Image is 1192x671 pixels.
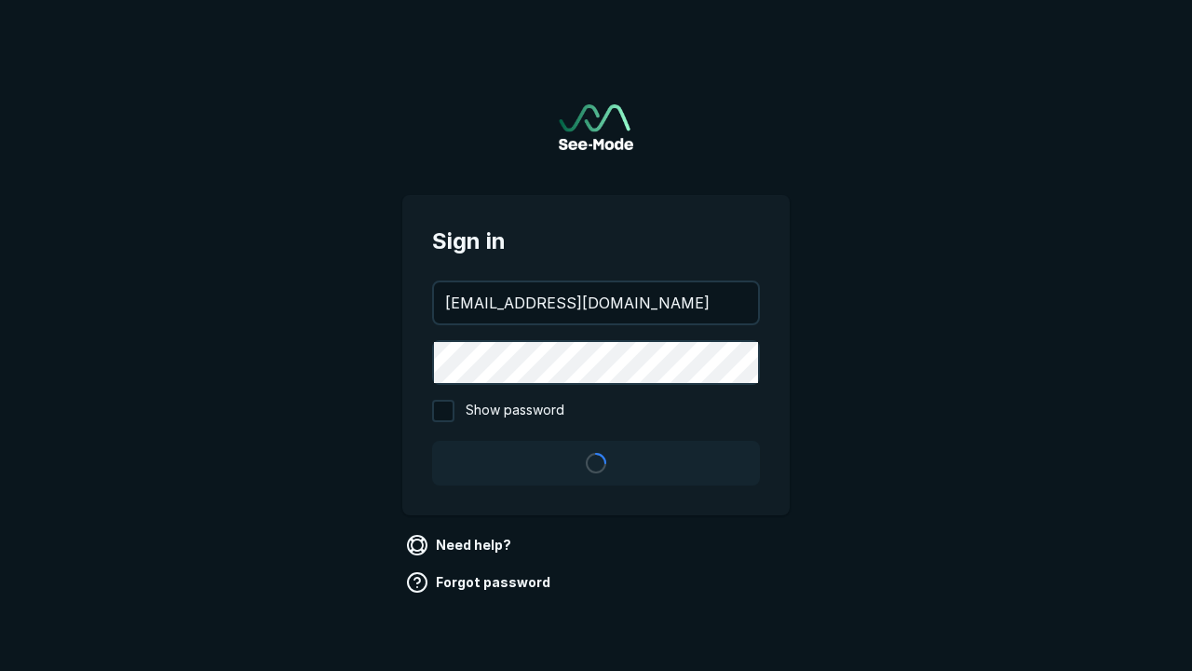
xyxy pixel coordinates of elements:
a: Go to sign in [559,104,633,150]
a: Forgot password [402,568,558,597]
span: Show password [466,400,564,422]
span: Sign in [432,225,760,258]
a: Need help? [402,530,519,560]
img: See-Mode Logo [559,104,633,150]
input: your@email.com [434,282,758,323]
